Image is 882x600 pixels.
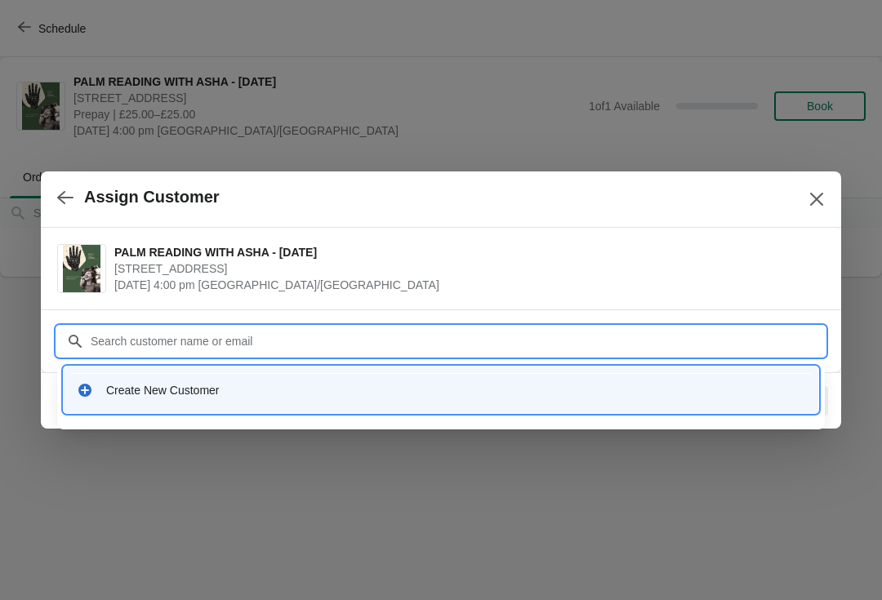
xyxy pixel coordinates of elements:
[84,188,220,207] h2: Assign Customer
[106,382,805,398] div: Create New Customer
[802,184,831,214] button: Close
[63,245,100,292] img: PALM READING WITH ASHA - 26TH SEPTEMBER | 74 Broadway Market, London, UK | September 26 | 4:00 pm...
[114,244,817,260] span: PALM READING WITH ASHA - [DATE]
[114,260,817,277] span: [STREET_ADDRESS]
[90,327,825,356] input: Search customer name or email
[114,277,817,293] span: [DATE] 4:00 pm [GEOGRAPHIC_DATA]/[GEOGRAPHIC_DATA]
